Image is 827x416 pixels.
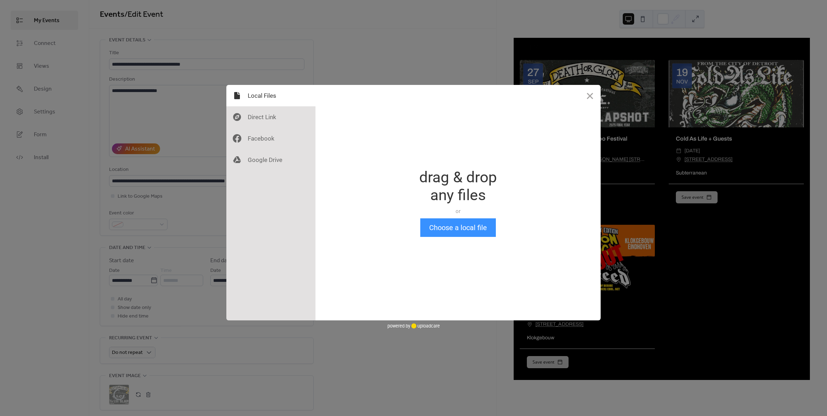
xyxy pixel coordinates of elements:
div: or [419,208,497,215]
button: Close [579,85,601,106]
div: drag & drop any files [419,168,497,204]
div: Facebook [226,128,315,149]
div: Local Files [226,85,315,106]
div: Google Drive [226,149,315,171]
a: uploadcare [410,323,440,329]
div: Direct Link [226,106,315,128]
button: Choose a local file [420,218,496,237]
div: powered by [387,320,440,331]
